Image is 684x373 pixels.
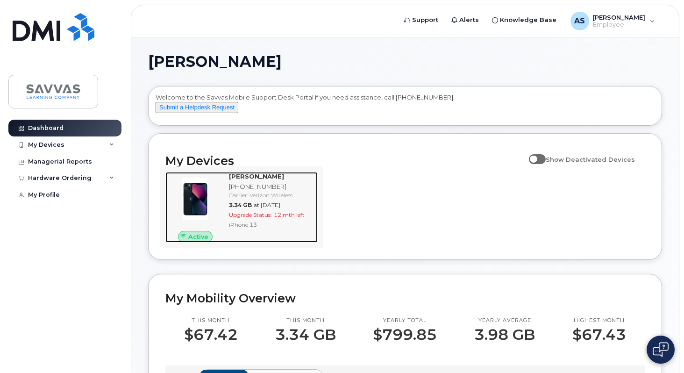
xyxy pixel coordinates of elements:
[229,201,252,208] span: 3.34 GB
[373,317,437,324] p: Yearly total
[474,326,535,343] p: 3.98 GB
[529,151,536,158] input: Show Deactivated Devices
[156,102,238,114] button: Submit a Helpdesk Request
[275,326,336,343] p: 3.34 GB
[148,55,282,69] span: [PERSON_NAME]
[572,326,626,343] p: $67.43
[165,291,645,305] h2: My Mobility Overview
[184,326,238,343] p: $67.42
[184,317,238,324] p: This month
[188,232,208,241] span: Active
[229,221,314,229] div: iPhone 13
[165,172,318,243] a: Active[PERSON_NAME][PHONE_NUMBER]Carrier: Verizon Wireless3.34 GBat [DATE]Upgrade Status:12 mth l...
[156,93,655,122] div: Welcome to the Savvas Mobile Support Desk Portal If you need assistance, call [PHONE_NUMBER].
[173,177,218,222] img: image20231002-3703462-1ig824h.jpeg
[229,172,284,180] strong: [PERSON_NAME]
[653,342,669,357] img: Open chat
[474,317,535,324] p: Yearly average
[274,211,305,218] span: 12 mth left
[156,103,238,111] a: Submit a Helpdesk Request
[229,211,272,218] span: Upgrade Status:
[572,317,626,324] p: Highest month
[229,191,314,199] div: Carrier: Verizon Wireless
[546,156,635,163] span: Show Deactivated Devices
[254,201,280,208] span: at [DATE]
[373,326,437,343] p: $799.85
[275,317,336,324] p: This month
[229,182,314,191] div: [PHONE_NUMBER]
[165,154,524,168] h2: My Devices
